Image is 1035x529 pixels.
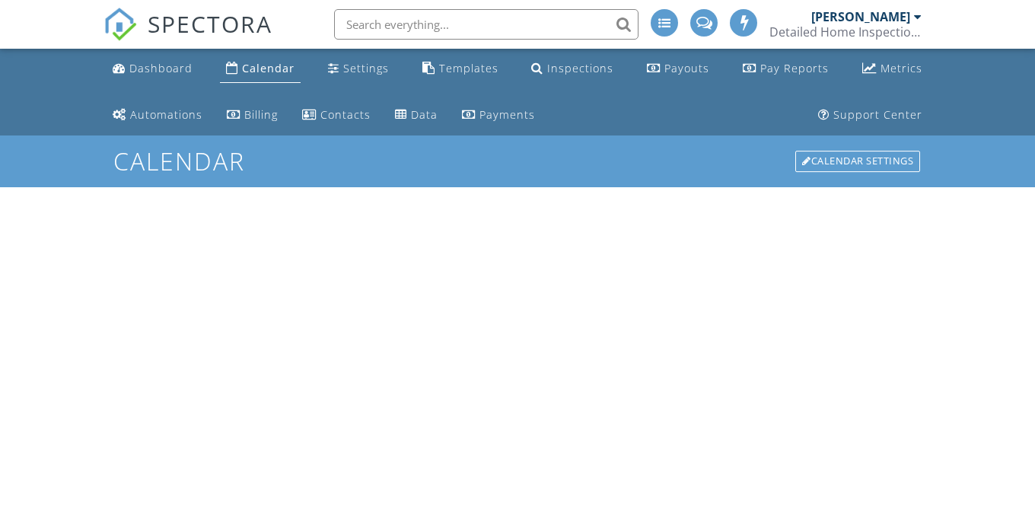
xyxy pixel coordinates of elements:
a: Pay Reports [737,55,835,83]
a: Settings [322,55,395,83]
div: Pay Reports [760,61,829,75]
a: Billing [221,101,284,129]
div: Templates [439,61,498,75]
a: Payouts [641,55,715,83]
div: Metrics [881,61,922,75]
a: Inspections [525,55,619,83]
div: Settings [343,61,389,75]
div: Dashboard [129,61,193,75]
h1: Calendar [113,148,922,174]
div: Detailed Home Inspections Inc. [769,24,922,40]
a: SPECTORA [103,21,272,53]
a: Automations (Advanced) [107,101,209,129]
img: The Best Home Inspection Software - Spectora [103,8,137,41]
div: Contacts [320,107,371,122]
input: Search everything... [334,9,639,40]
div: [PERSON_NAME] [811,9,910,24]
div: Automations [130,107,202,122]
div: Calendar [242,61,295,75]
div: Billing [244,107,278,122]
div: Payouts [664,61,709,75]
span: SPECTORA [148,8,272,40]
div: Payments [479,107,535,122]
a: Support Center [812,101,928,129]
a: Dashboard [107,55,199,83]
a: Contacts [296,101,377,129]
a: Calendar Settings [794,149,922,174]
div: Calendar Settings [795,151,920,172]
a: Data [389,101,444,129]
a: Calendar [220,55,301,83]
div: Support Center [833,107,922,122]
a: Payments [456,101,541,129]
div: Data [411,107,438,122]
a: Templates [416,55,505,83]
div: Inspections [547,61,613,75]
a: Metrics [856,55,928,83]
